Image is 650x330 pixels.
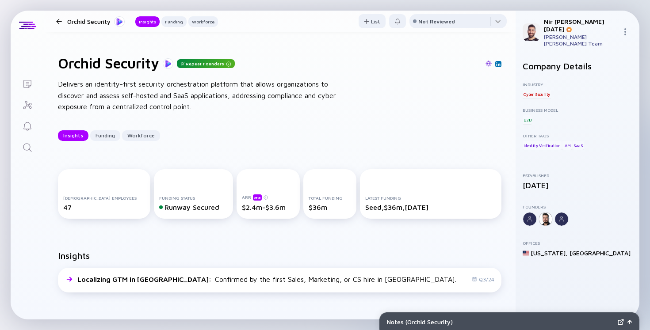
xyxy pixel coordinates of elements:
div: Other Tags [523,133,632,138]
button: Funding [90,130,120,141]
div: Seed, $36m, [DATE] [365,203,496,211]
h1: Orchid Security [58,55,159,72]
img: Open Notes [627,320,632,324]
div: Total Funding [309,195,351,201]
div: Orchid Security [67,16,125,27]
button: Workforce [122,130,160,141]
div: Delivers an identity-first security orchestration platform that allows organizations to discover ... [58,79,341,113]
div: Insights [135,17,160,26]
div: Runway Secured [159,203,228,211]
button: Insights [135,16,160,27]
div: [DATE] [523,181,632,190]
div: Established [523,173,632,178]
div: Confirmed by the first Sales, Marketing, or CS hire in [GEOGRAPHIC_DATA]. [77,275,456,283]
div: Workforce [122,129,160,142]
div: SaaS [573,141,584,150]
button: Workforce [188,16,218,27]
div: [US_STATE] , [531,249,568,257]
div: 47 [63,203,145,211]
img: Menu [622,28,629,35]
div: [DEMOGRAPHIC_DATA] Employees [63,195,145,201]
button: List [359,14,386,28]
div: B2B [523,115,532,124]
img: Orchid Security Website [486,61,492,67]
div: Funding [161,17,187,26]
div: [PERSON_NAME] [PERSON_NAME] Team [544,34,618,47]
div: $2.4m-$3.6m [242,203,294,211]
h2: Company Details [523,61,632,71]
div: Funding Status [159,195,228,201]
div: Nir [PERSON_NAME][DATE] [544,18,618,33]
div: [GEOGRAPHIC_DATA] [570,249,631,257]
div: Founders [523,204,632,209]
div: $36m [309,203,351,211]
div: Repeat Founders [177,59,235,68]
div: Offices [523,240,632,246]
div: IAM [562,141,571,150]
div: Q3/24 [472,276,494,283]
div: Cyber Security [523,90,551,99]
div: Latest Funding [365,195,496,201]
div: Industry [523,82,632,87]
div: beta [253,194,262,201]
button: Insights [58,130,88,141]
div: Notes ( Orchid Security ) [387,318,614,326]
div: List [359,15,386,28]
button: Funding [161,16,187,27]
img: Nir Profile Picture [523,23,540,41]
div: Insights [58,129,88,142]
a: Reminders [11,115,44,136]
a: Lists [11,72,44,94]
img: Expand Notes [618,319,624,325]
div: Identity Verification [523,141,562,150]
h2: Insights [58,250,90,261]
div: Business Model [523,107,632,113]
span: Localizing GTM in [GEOGRAPHIC_DATA] : [77,275,213,283]
div: ARR [242,194,294,201]
a: Investor Map [11,94,44,115]
img: Orchid Security Linkedin Page [496,62,501,66]
div: Workforce [188,17,218,26]
a: Search [11,136,44,157]
img: United States Flag [523,250,529,256]
div: Funding [90,129,120,142]
div: Not Reviewed [418,18,455,25]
